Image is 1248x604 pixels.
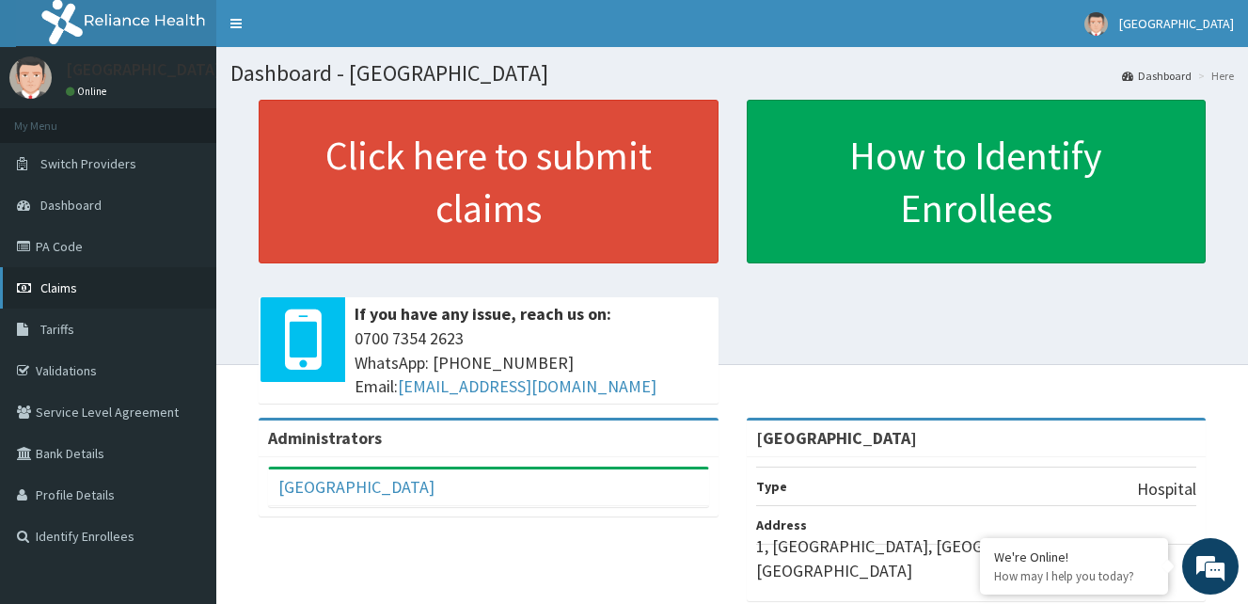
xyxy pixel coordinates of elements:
p: [GEOGRAPHIC_DATA] [66,61,221,78]
span: Claims [40,279,77,296]
a: How to Identify Enrollees [747,100,1207,263]
a: Click here to submit claims [259,100,719,263]
p: Hospital [1137,477,1196,501]
b: Type [756,478,787,495]
b: Administrators [268,427,382,449]
span: Tariffs [40,321,74,338]
span: [GEOGRAPHIC_DATA] [1119,15,1234,32]
p: How may I help you today? [994,568,1154,584]
span: Switch Providers [40,155,136,172]
a: Dashboard [1122,68,1192,84]
span: Dashboard [40,197,102,214]
a: [EMAIL_ADDRESS][DOMAIN_NAME] [398,375,656,397]
li: Here [1193,68,1234,84]
strong: [GEOGRAPHIC_DATA] [756,427,917,449]
div: We're Online! [994,548,1154,565]
span: 0700 7354 2623 WhatsApp: [PHONE_NUMBER] Email: [355,326,709,399]
b: Address [756,517,807,533]
h1: Dashboard - [GEOGRAPHIC_DATA] [230,61,1234,86]
a: Online [66,85,111,98]
a: [GEOGRAPHIC_DATA] [278,476,434,498]
img: User Image [9,56,52,99]
b: If you have any issue, reach us on: [355,303,611,325]
img: User Image [1084,12,1108,36]
p: 1, [GEOGRAPHIC_DATA], [GEOGRAPHIC_DATA], [GEOGRAPHIC_DATA] [756,534,1197,582]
